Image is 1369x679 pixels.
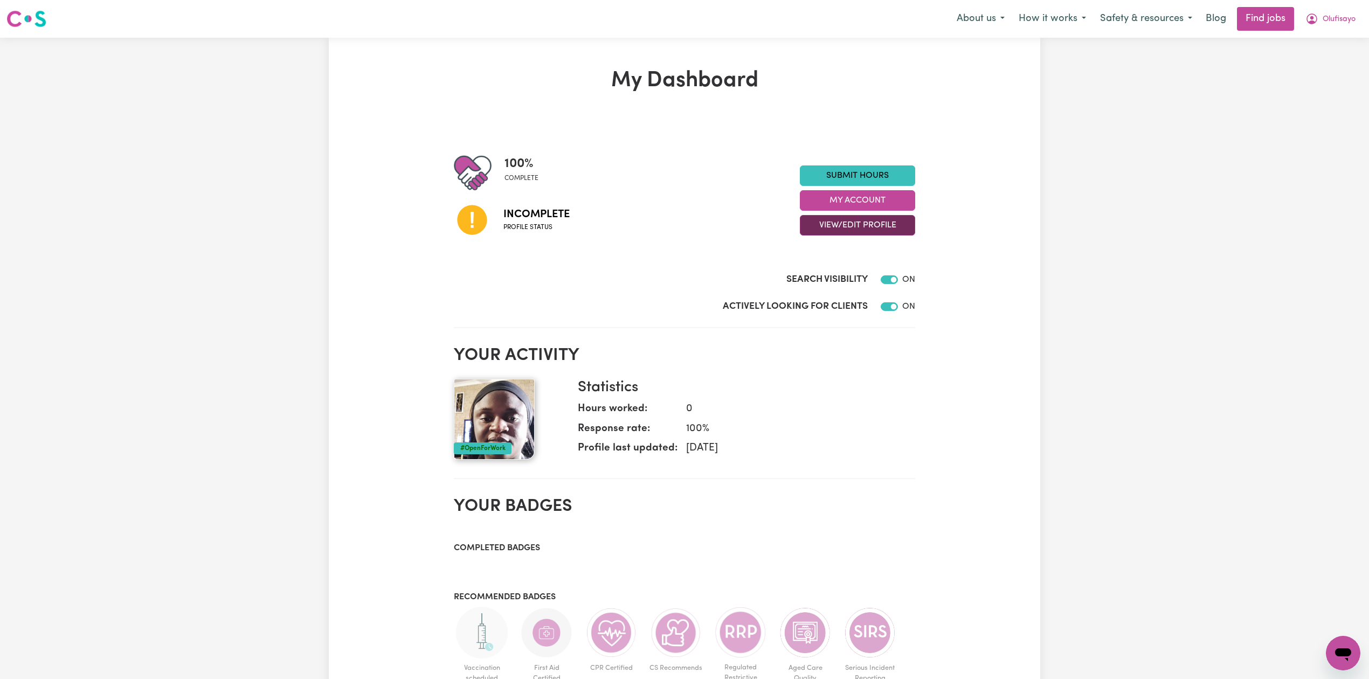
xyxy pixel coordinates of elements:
[677,441,907,456] dd: [DATE]
[504,154,538,174] span: 100 %
[1093,8,1199,30] button: Safety & resources
[454,379,535,460] img: Your profile picture
[583,659,639,677] span: CPR Certified
[715,607,766,658] img: CS Academy: Regulated Restrictive Practices course completed
[1326,636,1360,670] iframe: Button to launch messaging window
[454,543,915,553] h3: Completed badges
[6,6,46,31] a: Careseekers logo
[1237,7,1294,31] a: Find jobs
[578,441,677,461] dt: Profile last updated:
[1199,7,1233,31] a: Blog
[779,607,831,659] img: CS Academy: Aged Care Quality Standards & Code of Conduct course completed
[800,190,915,211] button: My Account
[578,379,907,397] h3: Statistics
[456,607,508,659] img: Care and support worker has booked an appointment and is waiting for the first dose of the COVID-...
[1323,13,1356,25] span: Olufisayo
[902,302,915,311] span: ON
[1012,8,1093,30] button: How it works
[578,401,677,421] dt: Hours worked:
[800,215,915,235] button: View/Edit Profile
[786,273,868,287] label: Search Visibility
[504,154,547,192] div: Profile completeness: 100%
[1298,8,1363,30] button: My Account
[454,442,511,454] div: #OpenForWork
[677,421,907,437] dd: 100 %
[723,300,868,314] label: Actively Looking for Clients
[950,8,1012,30] button: About us
[578,421,677,441] dt: Response rate:
[504,174,538,183] span: complete
[800,165,915,186] a: Submit Hours
[648,659,704,677] span: CS Recommends
[454,68,915,94] h1: My Dashboard
[844,607,896,659] img: CS Academy: Serious Incident Reporting Scheme course completed
[503,223,570,232] span: Profile status
[454,345,915,366] h2: Your activity
[6,9,46,29] img: Careseekers logo
[677,401,907,417] dd: 0
[650,607,702,659] img: Care worker is recommended by Careseekers
[585,607,637,659] img: Care and support worker has completed CPR Certification
[521,607,572,659] img: Care and support worker has completed First Aid Certification
[454,496,915,517] h2: Your badges
[503,206,570,223] span: Incomplete
[902,275,915,284] span: ON
[454,592,915,602] h3: Recommended badges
